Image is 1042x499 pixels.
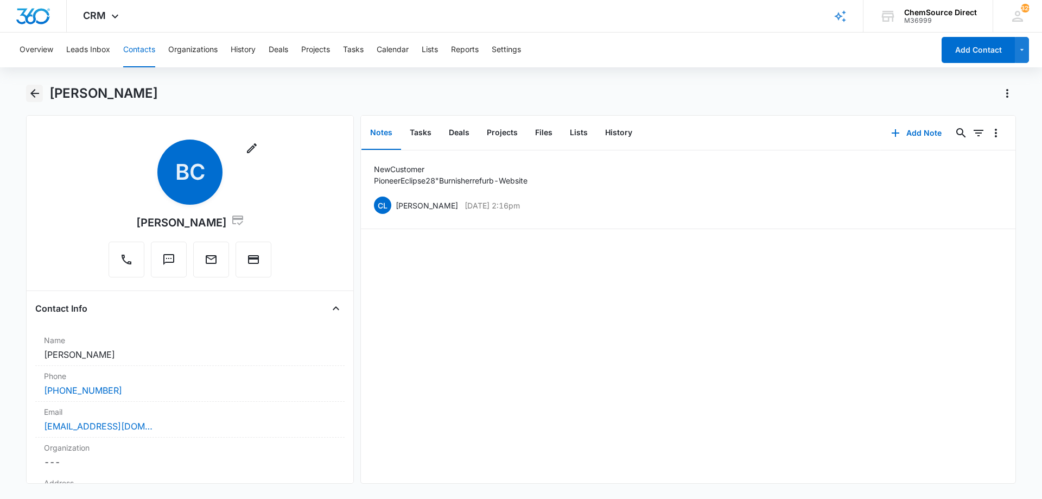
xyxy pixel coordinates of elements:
[35,302,87,315] h4: Contact Info
[168,33,218,67] button: Organizations
[301,33,330,67] button: Projects
[44,477,336,489] label: Address
[44,334,336,346] label: Name
[396,200,458,211] p: [PERSON_NAME]
[478,116,526,150] button: Projects
[970,124,987,142] button: Filters
[44,420,153,433] a: [EMAIL_ADDRESS][DOMAIN_NAME]
[361,116,401,150] button: Notes
[401,116,440,150] button: Tasks
[35,366,345,402] div: Phone[PHONE_NUMBER]
[492,33,521,67] button: Settings
[44,348,336,361] dd: [PERSON_NAME]
[193,242,229,277] button: Email
[236,242,271,277] button: Charge
[1021,4,1030,12] span: 329
[377,33,409,67] button: Calendar
[374,175,528,186] p: Pioneer Eclipse 28" Burnisher refurb - Website
[465,200,520,211] p: [DATE] 2:16pm
[26,85,43,102] button: Back
[561,116,596,150] button: Lists
[236,258,271,268] a: Charge
[596,116,641,150] button: History
[374,197,391,214] span: CL
[44,384,122,397] a: [PHONE_NUMBER]
[151,258,187,268] a: Text
[136,213,244,231] div: [PERSON_NAME]
[422,33,438,67] button: Lists
[942,37,1015,63] button: Add Contact
[123,33,155,67] button: Contacts
[151,242,187,277] button: Text
[109,242,144,277] button: Call
[987,124,1005,142] button: Overflow Menu
[904,8,977,17] div: account name
[44,442,336,453] label: Organization
[526,116,561,150] button: Files
[231,33,256,67] button: History
[193,258,229,268] a: Email
[343,33,364,67] button: Tasks
[999,85,1016,102] button: Actions
[109,258,144,268] a: Call
[904,17,977,24] div: account id
[66,33,110,67] button: Leads Inbox
[327,300,345,317] button: Close
[880,120,952,146] button: Add Note
[269,33,288,67] button: Deals
[374,163,528,175] p: New Customer
[44,456,336,469] dd: ---
[44,406,336,418] label: Email
[20,33,53,67] button: Overview
[44,370,336,382] label: Phone
[1021,4,1030,12] div: notifications count
[451,33,479,67] button: Reports
[35,402,345,438] div: Email[EMAIL_ADDRESS][DOMAIN_NAME]
[440,116,478,150] button: Deals
[83,10,106,21] span: CRM
[157,140,223,205] span: BC
[35,438,345,473] div: Organization---
[49,85,158,102] h1: [PERSON_NAME]
[952,124,970,142] button: Search...
[35,330,345,366] div: Name[PERSON_NAME]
